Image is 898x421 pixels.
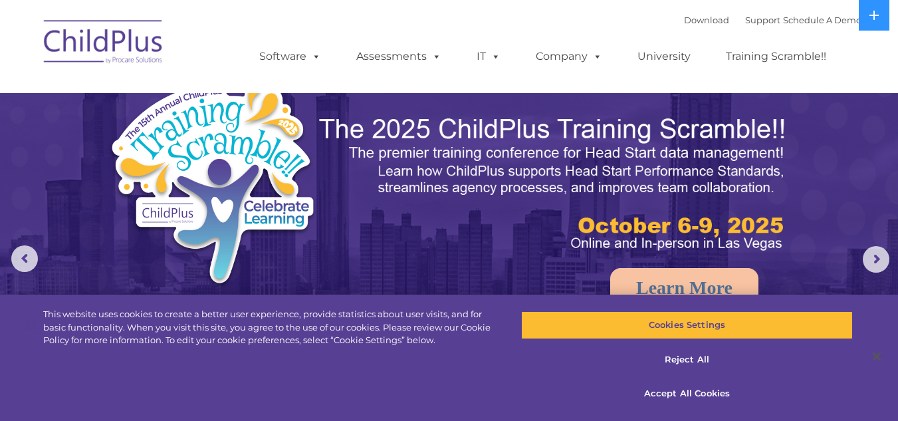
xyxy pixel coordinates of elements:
[522,43,616,70] a: Company
[246,43,334,70] a: Software
[624,43,704,70] a: University
[783,15,861,25] a: Schedule A Demo
[713,43,840,70] a: Training Scramble!!
[862,342,891,371] button: Close
[343,43,455,70] a: Assessments
[745,15,780,25] a: Support
[684,15,861,25] font: |
[521,346,853,374] button: Reject All
[521,311,853,339] button: Cookies Settings
[610,268,758,308] a: Learn More
[43,308,494,347] div: This website uses cookies to create a better user experience, provide statistics about user visit...
[521,380,853,408] button: Accept All Cookies
[463,43,514,70] a: IT
[185,88,225,98] span: Last name
[185,142,241,152] span: Phone number
[684,15,729,25] a: Download
[37,11,170,77] img: ChildPlus by Procare Solutions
